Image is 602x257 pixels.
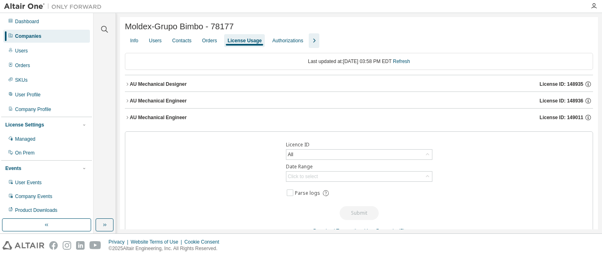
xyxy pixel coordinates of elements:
button: AU Mechanical EngineerLicense ID: 149011 [125,109,593,126]
img: altair_logo.svg [2,241,44,250]
img: facebook.svg [49,241,58,250]
div: SKUs [15,77,28,83]
div: Click to select [288,173,318,180]
img: linkedin.svg [76,241,85,250]
span: License ID: 148936 [540,98,583,104]
div: AU Mechanical Engineer [130,114,187,121]
div: All [286,150,432,159]
div: Users [15,48,28,54]
div: Website Terms of Use [131,239,184,245]
div: Contacts [172,37,191,44]
p: © 2025 Altair Engineering, Inc. All Rights Reserved. [109,245,224,252]
div: Company Profile [15,106,51,113]
div: Last updated at: [DATE] 03:58 PM EDT [125,53,593,70]
div: User Profile [15,91,41,98]
a: Download Transactional Log Parser [313,228,390,234]
div: Companies [15,33,41,39]
div: Click to select [286,172,432,181]
div: License Usage [227,37,262,44]
a: (md5) [392,228,405,234]
div: User Events [15,179,41,186]
div: Info [130,37,138,44]
span: Moldex-Grupo Bimbo - 78177 [125,22,233,31]
span: License ID: 149011 [540,114,583,121]
label: Date Range [286,163,432,170]
div: Users [149,37,161,44]
a: Refresh [393,59,410,64]
div: All [287,150,294,159]
div: Events [5,165,21,172]
button: Submit [340,206,379,220]
div: License Settings [5,122,44,128]
div: Product Downloads [15,207,57,213]
div: Managed [15,136,35,142]
div: Authorizations [272,37,303,44]
img: Altair One [4,2,106,11]
div: Orders [15,62,30,69]
div: Orders [202,37,217,44]
label: Licence ID [286,142,432,148]
img: instagram.svg [63,241,71,250]
div: On Prem [15,150,35,156]
div: AU Mechanical Designer [130,81,187,87]
span: Parse logs [295,190,320,196]
img: youtube.svg [89,241,101,250]
span: License ID: 148935 [540,81,583,87]
div: Cookie Consent [184,239,224,245]
div: AU Mechanical Engineer [130,98,187,104]
button: AU Mechanical DesignerLicense ID: 148935 [125,75,593,93]
div: Company Events [15,193,52,200]
div: Dashboard [15,18,39,25]
button: AU Mechanical EngineerLicense ID: 148936 [125,92,593,110]
div: Privacy [109,239,131,245]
